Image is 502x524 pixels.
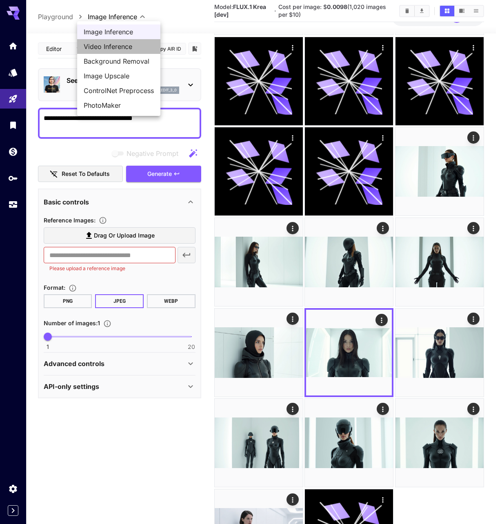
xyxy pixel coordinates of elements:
span: Image Upscale [84,71,154,81]
span: ControlNet Preprocess [84,86,154,95]
span: Background Removal [84,56,154,66]
span: Image Inference [84,27,154,37]
span: PhotoMaker [84,100,154,110]
span: Video Inference [84,42,154,51]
